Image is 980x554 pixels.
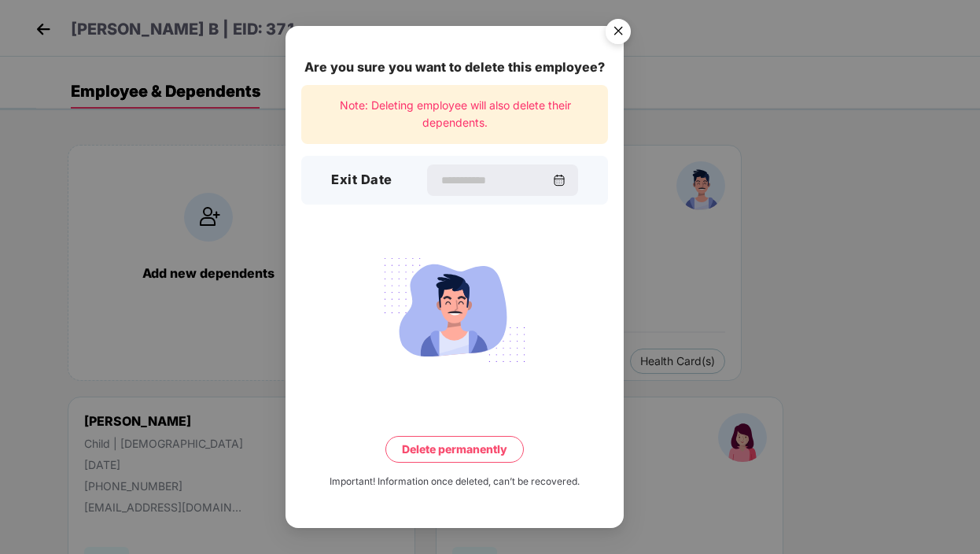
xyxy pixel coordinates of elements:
button: Close [596,11,639,54]
div: Important! Information once deleted, can’t be recovered. [330,474,580,489]
div: Are you sure you want to delete this employee? [301,57,608,77]
img: svg+xml;base64,PHN2ZyBpZD0iQ2FsZW5kYXItMzJ4MzIiIHhtbG5zPSJodHRwOi8vd3d3LnczLm9yZy8yMDAwL3N2ZyIgd2... [553,174,566,187]
img: svg+xml;base64,PHN2ZyB4bWxucz0iaHR0cDovL3d3dy53My5vcmcvMjAwMC9zdmciIHdpZHRoPSIyMjQiIGhlaWdodD0iMT... [367,248,543,371]
button: Delete permanently [385,435,524,462]
img: svg+xml;base64,PHN2ZyB4bWxucz0iaHR0cDovL3d3dy53My5vcmcvMjAwMC9zdmciIHdpZHRoPSI1NiIgaGVpZ2h0PSI1Ni... [596,11,640,55]
h3: Exit Date [331,170,392,190]
div: Note: Deleting employee will also delete their dependents. [301,85,608,144]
